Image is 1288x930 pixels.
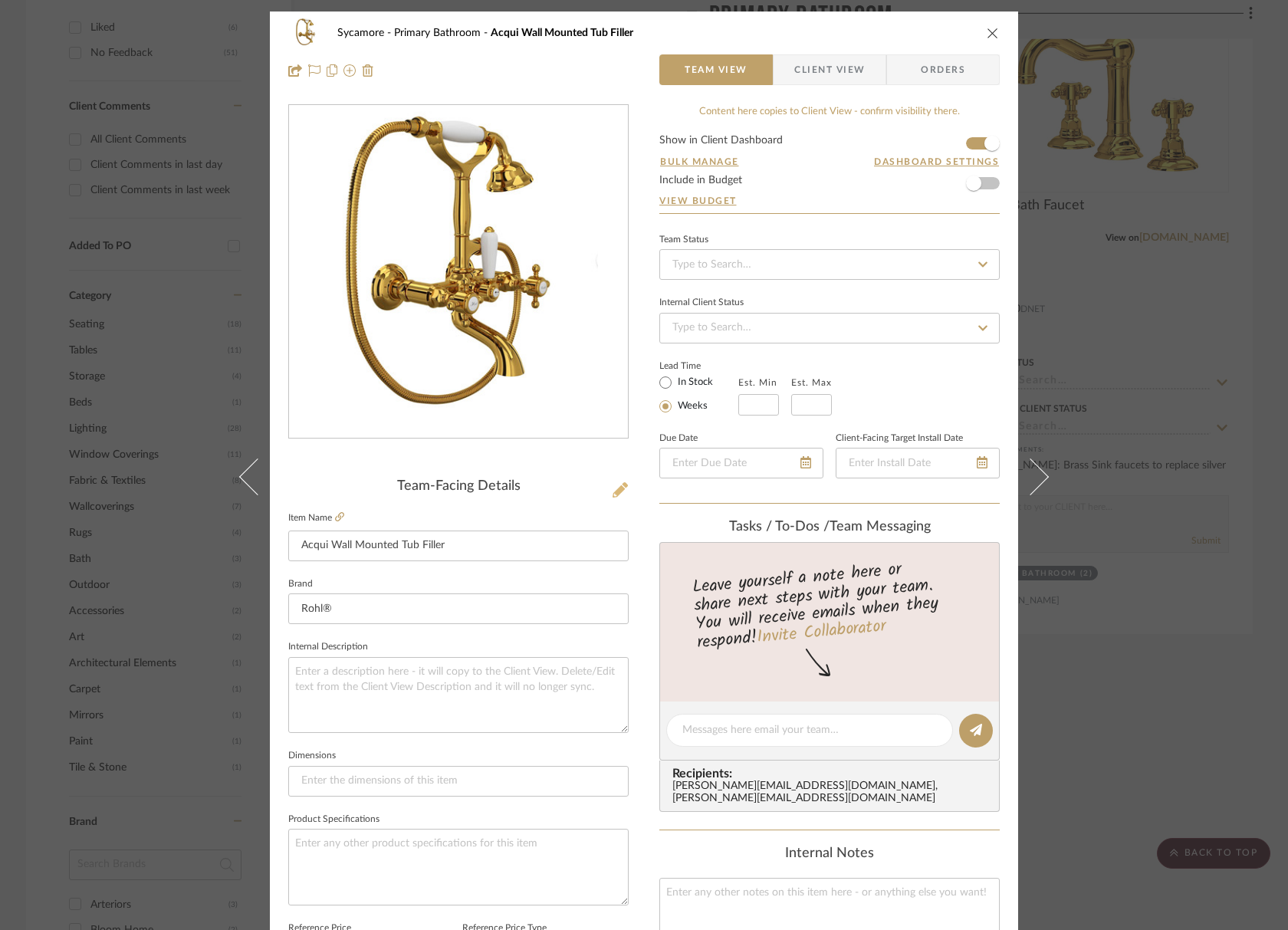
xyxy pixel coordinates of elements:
label: Client-Facing Target Install Date [836,435,963,442]
a: View Budget [659,195,1000,207]
div: Internal Client Status [659,299,744,307]
img: 8fd37827-dd67-4c02-a81c-49eb459455f0_48x40.jpg [288,18,325,48]
label: Internal Description [288,643,368,651]
img: Remove from project [362,64,374,77]
div: Leave yourself a note here or share next steps with your team. You will receive emails when they ... [658,553,1002,656]
img: 8fd37827-dd67-4c02-a81c-49eb459455f0_436x436.jpg [319,106,598,439]
label: Dimensions [288,752,336,760]
div: Team Status [659,236,708,244]
div: [PERSON_NAME][EMAIL_ADDRESS][DOMAIN_NAME] , [PERSON_NAME][EMAIL_ADDRESS][DOMAIN_NAME] [672,780,993,805]
div: Team-Facing Details [288,478,629,495]
input: Type to Search… [659,249,1000,280]
span: Recipients: [672,767,993,780]
div: Content here copies to Client View - confirm visibility there. [659,104,1000,120]
input: Enter Due Date [659,448,823,478]
label: Lead Time [659,359,738,373]
label: In Stock [675,376,713,389]
a: Invite Collaborator [756,613,887,652]
input: Enter Install Date [836,448,1000,478]
input: Type to Search… [659,313,1000,343]
button: Bulk Manage [659,155,740,169]
input: Enter Brand [288,593,629,624]
label: Brand [288,580,313,588]
label: Product Specifications [288,816,379,823]
span: Acqui Wall Mounted Tub Filler [491,28,633,38]
div: team Messaging [659,519,1000,536]
label: Weeks [675,399,708,413]
input: Enter Item Name [288,531,629,561]
input: Enter the dimensions of this item [288,766,629,797]
span: Orders [904,54,982,85]
span: Tasks / To-Dos / [729,520,830,534]
div: Internal Notes [659,846,1000,863]
span: Client View [794,54,865,85]
span: Team View [685,54,747,85]
button: Dashboard Settings [873,155,1000,169]
label: Est. Max [791,377,832,388]
label: Due Date [659,435,698,442]
span: Primary Bathroom [394,28,491,38]
mat-radio-group: Select item type [659,373,738,416]
span: Sycamore [337,28,394,38]
div: 0 [289,106,628,439]
label: Item Name [288,511,344,524]
label: Est. Min [738,377,777,388]
button: close [986,26,1000,40]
